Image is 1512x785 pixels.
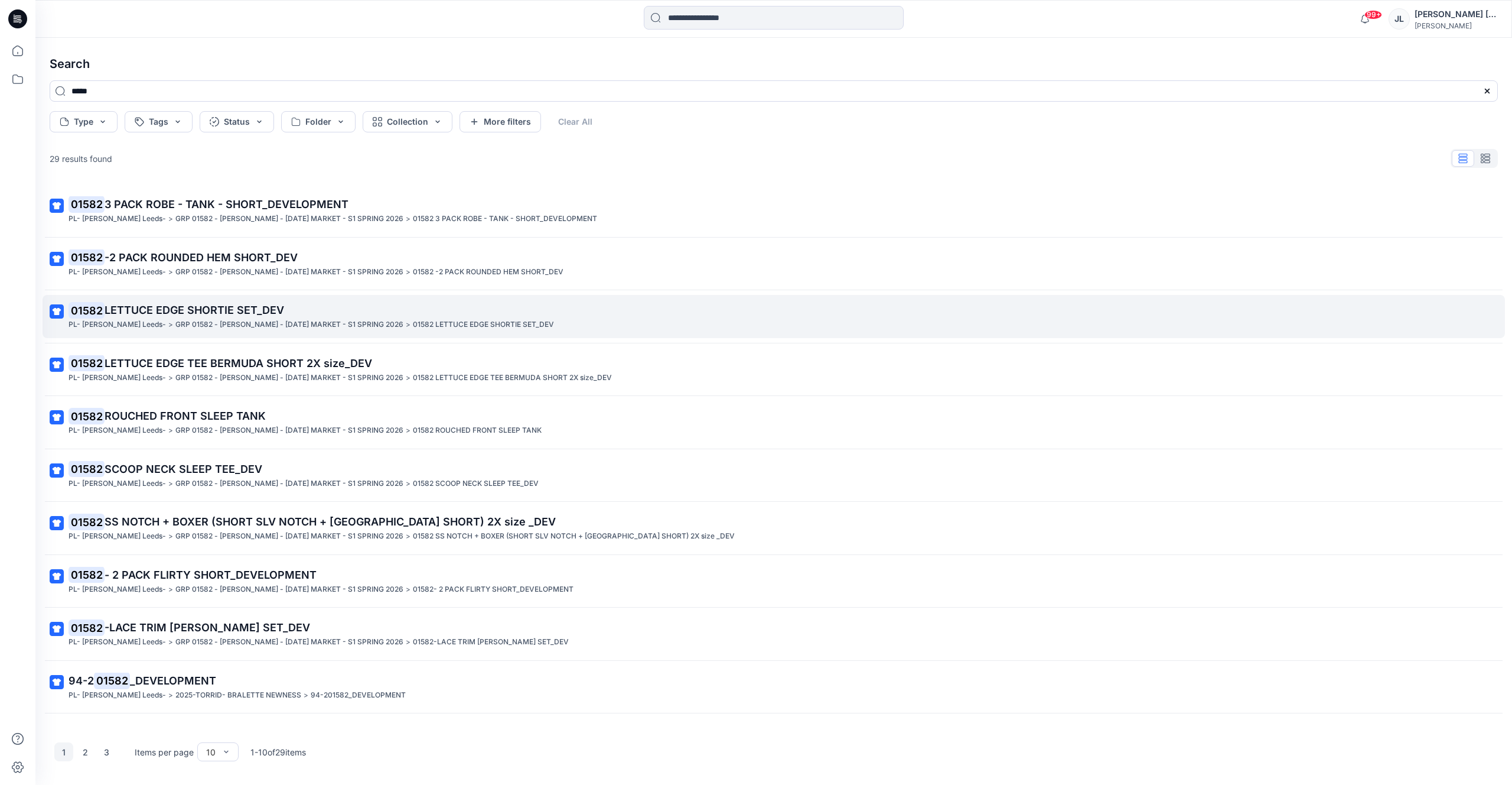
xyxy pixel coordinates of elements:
[168,319,173,331] p: >
[69,266,166,278] p: PL- Richards Leeds-
[69,424,166,437] p: PL- Richards Leeds-
[175,424,403,437] p: GRP 01582 - ROSS - MAY 2025 MARKET - S1 SPRING 2026
[130,674,216,687] span: _DEVELOPMENT
[105,251,298,264] span: -2 PACK ROUNDED HEM SHORT_DEV
[281,111,356,132] button: Folder
[363,111,452,132] button: Collection
[413,583,573,596] p: 01582- 2 PACK FLIRTY SHORT_DEVELOPMENT
[406,319,410,331] p: >
[43,612,1505,656] a: 01582-LACE TRIM [PERSON_NAME] SET_DEVPL- [PERSON_NAME] Leeds->GRP 01582 - [PERSON_NAME] - [DATE] ...
[69,249,105,265] mark: 01582
[50,153,112,165] p: 29 results found
[97,742,116,761] button: 3
[43,507,1505,550] a: 01582SS NOTCH + BOXER (SHORT SLV NOTCH + [GEOGRAPHIC_DATA] SHORT) 2X size _DEVPL- [PERSON_NAME] L...
[76,742,94,761] button: 2
[54,742,73,761] button: 1
[175,213,403,225] p: GRP 01582 - ROSS - MAY 2025 MARKET - S1 SPRING 2026
[1364,10,1382,20] span: 99+
[43,295,1505,338] a: 01582LETTUCE EDGE SHORTIE SET_DEVPL- [PERSON_NAME] Leeds->GRP 01582 - [PERSON_NAME] - [DATE] MARK...
[406,372,410,384] p: >
[69,460,105,477] mark: 01582
[168,372,173,384] p: >
[94,672,130,689] mark: 01582
[135,746,194,758] p: Items per page
[69,674,94,687] span: 94-2
[69,355,105,371] mark: 01582
[406,530,410,543] p: >
[69,213,166,225] p: PL- Richards Leeds-
[69,619,105,636] mark: 01582
[105,463,262,475] span: SCOOP NECK SLEEP TEE_DEV
[69,372,166,384] p: PL- Richards Leeds-
[175,583,403,596] p: GRP 01582 - ROSS - MAY 2025 MARKET - S1 SPRING 2026
[105,515,556,528] span: SS NOTCH + BOXER (SHORT SLV NOTCH + [GEOGRAPHIC_DATA] SHORT) 2X size _DEV
[406,213,410,225] p: >
[250,746,306,758] p: 1 - 10 of 29 items
[168,424,173,437] p: >
[168,689,173,702] p: >
[413,424,542,437] p: 01582 ROUCHED FRONT SLEEP TANK
[69,408,105,424] mark: 01582
[406,266,410,278] p: >
[43,666,1505,709] a: 94-201582_DEVELOPMENTPL- [PERSON_NAME] Leeds->2025-TORRID- BRALETTE NEWNESS>94-201582_DEVELOPMENT
[1389,8,1410,30] div: JL
[460,111,541,132] button: More filters
[105,304,284,316] span: LETTUCE EDGE SHORTIE SET_DEV
[168,583,173,596] p: >
[311,689,406,702] p: 94-201582_DEVELOPMENT
[43,189,1505,232] a: 015823 PACK ROBE - TANK - SHORT_DEVELOPMENTPL- [PERSON_NAME] Leeds->GRP 01582 - [PERSON_NAME] - [...
[43,242,1505,286] a: 01582-2 PACK ROUNDED HEM SHORT_DEVPL- [PERSON_NAME] Leeds->GRP 01582 - [PERSON_NAME] - [DATE] MAR...
[168,530,173,543] p: >
[413,213,597,225] p: 01582 3 PACK ROBE - TANK - SHORT_DEVELOPMENT
[413,636,569,648] p: 01582-LACE TRIM CAMI SHORT SET_DEV
[1415,7,1497,21] div: [PERSON_NAME] [PERSON_NAME]
[43,348,1505,391] a: 01582LETTUCE EDGE TEE BERMUDA SHORT 2X size_DEVPL- [PERSON_NAME] Leeds->GRP 01582 - [PERSON_NAME]...
[413,530,735,543] p: 01582 SS NOTCH + BOXER (SHORT SLV NOTCH + BERMUDA SHORT) 2X size _DEV
[168,266,173,278] p: >
[105,621,310,634] span: -LACE TRIM [PERSON_NAME] SET_DEV
[175,266,403,278] p: GRP 01582 - ROSS - MAY 2025 MARKET - S1 SPRING 2026
[43,401,1505,444] a: 01582ROUCHED FRONT SLEEP TANKPL- [PERSON_NAME] Leeds->GRP 01582 - [PERSON_NAME] - [DATE] MARKET -...
[69,530,166,543] p: PL- Richards Leeds-
[206,746,216,758] div: 10
[69,196,105,212] mark: 01582
[105,410,266,422] span: ROUCHED FRONT SLEEP TANK
[40,47,1507,80] h4: Search
[406,583,410,596] p: >
[1415,21,1497,30] div: [PERSON_NAME]
[43,560,1505,603] a: 01582- 2 PACK FLIRTY SHORT_DEVELOPMENTPL- [PERSON_NAME] Leeds->GRP 01582 - [PERSON_NAME] - [DATE]...
[175,319,403,331] p: GRP 01582 - ROSS - MAY 2025 MARKET - S1 SPRING 2026
[69,302,105,319] mark: 01582
[175,689,301,702] p: 2025-TORRID- BRALETTE NEWNESS
[69,319,166,331] p: PL- Richards Leeds-
[105,357,372,369] span: LETTUCE EDGE TEE BERMUDA SHORT 2X size_DEV
[69,566,105,583] mark: 01582
[69,689,166,702] p: PL- Richards Leeds-
[105,569,317,581] span: - 2 PACK FLIRTY SHORT_DEVELOPMENT
[200,111,274,132] button: Status
[69,478,166,490] p: PL- Richards Leeds-
[69,514,105,530] mark: 01582
[50,111,118,132] button: Type
[168,213,173,225] p: >
[105,198,348,210] span: 3 PACK ROBE - TANK - SHORT_DEVELOPMENT
[168,636,173,648] p: >
[406,478,410,490] p: >
[175,372,403,384] p: GRP 01582 - ROSS - MAY 2025 MARKET - S1 SPRING 2026
[406,424,410,437] p: >
[175,478,403,490] p: GRP 01582 - ROSS - MAY 2025 MARKET - S1 SPRING 2026
[125,111,193,132] button: Tags
[413,478,539,490] p: 01582 SCOOP NECK SLEEP TEE_DEV
[175,636,403,648] p: GRP 01582 - ROSS - MAY 2025 MARKET - S1 SPRING 2026
[69,583,166,596] p: PL- Richards Leeds-
[175,530,403,543] p: GRP 01582 - ROSS - MAY 2025 MARKET - S1 SPRING 2026
[43,454,1505,497] a: 01582SCOOP NECK SLEEP TEE_DEVPL- [PERSON_NAME] Leeds->GRP 01582 - [PERSON_NAME] - [DATE] MARKET -...
[69,636,166,648] p: PL- Richards Leeds-
[413,319,554,331] p: 01582 LETTUCE EDGE SHORTIE SET_DEV
[413,266,563,278] p: 01582 -2 PACK ROUNDED HEM SHORT_DEV
[406,636,410,648] p: >
[304,689,308,702] p: >
[168,478,173,490] p: >
[413,372,612,384] p: 01582 LETTUCE EDGE TEE BERMUDA SHORT 2X size_DEV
